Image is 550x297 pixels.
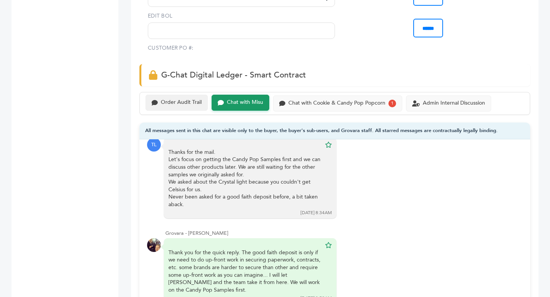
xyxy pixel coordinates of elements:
span: G-Chat Digital Ledger - Smart Contract [161,69,306,81]
div: Chat with Misu [227,99,263,106]
div: Chat with Cookie & Candy Pop Popcorn [288,100,385,107]
div: Order Audit Trail [161,99,202,106]
div: Thank you for the quick reply. The good faith deposit is only if we need to do up-front work in s... [168,249,321,294]
div: [DATE] 8:34AM [301,210,332,216]
div: Admin Internal Discussion [423,100,485,107]
label: EDIT BOL [148,12,335,20]
div: Let's focus on getting the Candy Pop Samples first and we can discuss other products later. We ar... [168,156,321,208]
div: Grovara - [PERSON_NAME] [165,230,522,237]
div: Thanks for the mail. [168,148,321,208]
div: We asked about the Crystal light because you couldn't get Celsius for us. [168,178,321,193]
div: All messages sent in this chat are visible only to the buyer, the buyer's sub-users, and Grovara ... [139,123,530,140]
div: 1 [388,100,396,107]
div: Never been asked for a good faith deposit before, a bit taken aback. [168,193,321,208]
label: CUSTOMER PO #: [148,44,194,52]
div: TL [147,138,161,152]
